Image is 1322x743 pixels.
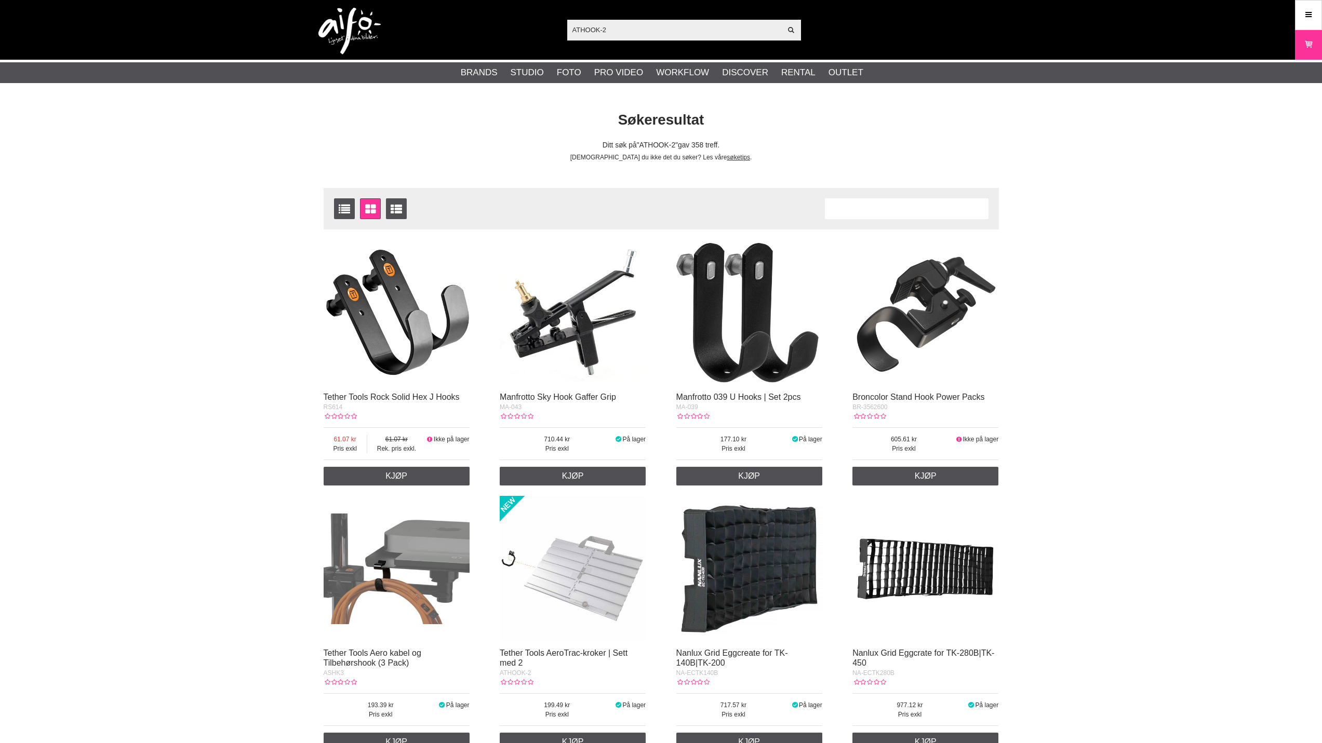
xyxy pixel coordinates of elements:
img: Nanlux Grid Eggcreate for TK-140B|TK-200 [676,496,822,642]
span: 199.49 [500,700,615,710]
span: Ditt søk på gav 358 treff. [603,141,720,149]
span: Pris exkl [500,710,615,719]
input: Søk etter produkter ... [567,22,782,37]
a: Nanlux Grid Eggcreate for TK-140B|TK-200 [676,649,788,667]
span: ASHK3 [324,669,344,677]
span: 717.57 [676,700,791,710]
span: 977.12 [852,700,967,710]
span: Rek. pris exkl. [367,444,426,453]
a: Rental [781,66,816,79]
div: Kundevurdering: 0 [324,412,357,421]
div: Kundevurdering: 0 [324,678,357,687]
a: Foto [557,66,581,79]
a: Tether Tools AeroTrac-kroker | Sett med 2 [500,649,627,667]
h1: Søkeresultat [316,110,1007,130]
a: Tether Tools Aero kabel og Tilbehørshook (3 Pack) [324,649,421,667]
a: Nanlux Grid Eggcrate for TK-280B|TK-450 [852,649,994,667]
a: Outlet [829,66,863,79]
span: 193.39 [324,700,438,710]
span: På lager [799,701,822,709]
span: MA-043 [500,403,522,411]
img: Broncolor Stand Hook Power Packs [852,240,998,386]
span: Pris exkl [676,444,791,453]
span: NA-ECTK280B [852,669,894,677]
img: logo.png [318,8,381,55]
a: Vis liste [334,198,355,219]
a: søketips [727,154,750,161]
span: . [750,154,752,161]
a: Kjøp [500,467,646,485]
i: På lager [615,701,623,709]
span: NA-ECTK140B [676,669,718,677]
a: Vindusvisning [360,198,381,219]
img: Manfrotto 039 U Hooks | Set 2pcs [676,240,822,386]
span: På lager [622,701,646,709]
i: Ikke på lager [426,436,434,443]
span: ATHOOK-2 [500,669,531,677]
span: RS614 [324,403,343,411]
img: Manfrotto Sky Hook Gaffer Grip [500,240,646,386]
a: Discover [722,66,768,79]
span: Pris exkl [324,710,438,719]
i: På lager [791,436,799,443]
img: Tether Tools AeroTrac-kroker | Sett med 2 [500,496,646,642]
span: ATHOOK-2 [637,141,678,149]
span: 605.61 [852,435,955,444]
span: Pris exkl [852,444,955,453]
a: Manfrotto Sky Hook Gaffer Grip [500,393,616,401]
span: På lager [975,701,998,709]
a: Workflow [656,66,709,79]
span: 710.44 [500,435,615,444]
a: Kjøp [324,467,470,485]
span: Pris exkl [324,444,367,453]
span: 61.07 [324,435,367,444]
a: Manfrotto 039 U Hooks | Set 2pcs [676,393,801,401]
span: 177.10 [676,435,791,444]
span: På lager [446,701,470,709]
a: Kjøp [676,467,822,485]
div: Kundevurdering: 0 [676,678,710,687]
i: På lager [967,701,976,709]
div: Kundevurdering: 0 [852,678,886,687]
span: På lager [622,436,646,443]
a: Pro Video [594,66,643,79]
span: Pris exkl [500,444,615,453]
a: Broncolor Stand Hook Power Packs [852,393,984,401]
img: Nanlux Grid Eggcrate for TK-280B|TK-450 [852,496,998,642]
img: Tether Tools Aero kabel og Tilbehørshook (3 Pack) [324,496,470,642]
div: Kundevurdering: 0 [500,678,533,687]
i: På lager [438,701,446,709]
a: Tether Tools Rock Solid Hex J Hooks [324,393,460,401]
a: Brands [461,66,498,79]
span: BR-3562600 [852,403,887,411]
span: [DEMOGRAPHIC_DATA] du ikke det du søker? Les våre [570,154,727,161]
div: Kundevurdering: 0 [676,412,710,421]
span: Ikke på lager [434,436,470,443]
i: På lager [615,436,623,443]
a: Kjøp [852,467,998,485]
span: Pris exkl [676,710,791,719]
span: Pris exkl [852,710,967,719]
span: På lager [799,436,822,443]
a: Studio [511,66,544,79]
i: Ikke på lager [955,436,963,443]
i: På lager [791,701,799,709]
span: 61.07 [367,435,426,444]
div: Kundevurdering: 0 [500,412,533,421]
a: Utvidet liste [386,198,407,219]
span: Ikke på lager [963,436,998,443]
span: MA-039 [676,403,698,411]
img: Tether Tools Rock Solid Hex J Hooks [324,240,470,386]
div: Kundevurdering: 0 [852,412,886,421]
